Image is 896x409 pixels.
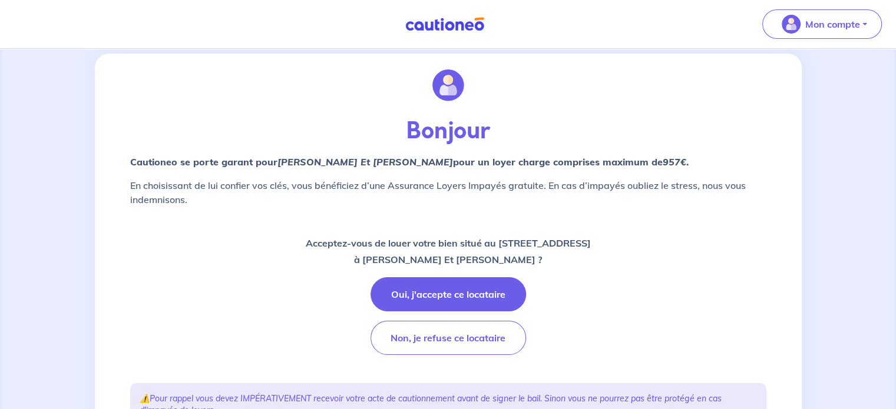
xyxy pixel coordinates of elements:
em: [PERSON_NAME] Et [PERSON_NAME] [277,156,453,168]
p: En choisissant de lui confier vos clés, vous bénéficiez d’une Assurance Loyers Impayés gratuite. ... [130,178,766,207]
p: Acceptez-vous de louer votre bien situé au [STREET_ADDRESS] à [PERSON_NAME] Et [PERSON_NAME] ? [306,235,591,268]
strong: Cautioneo se porte garant pour pour un loyer charge comprises maximum de . [130,156,689,168]
em: 957€ [663,156,686,168]
button: Non, je refuse ce locataire [371,321,526,355]
p: Bonjour [130,117,766,145]
img: illu_account_valid_menu.svg [782,15,801,34]
p: Mon compte [805,17,860,31]
img: illu_account.svg [432,69,464,101]
button: Oui, j'accepte ce locataire [371,277,526,311]
button: illu_account_valid_menu.svgMon compte [762,9,882,39]
img: Cautioneo [401,17,489,32]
